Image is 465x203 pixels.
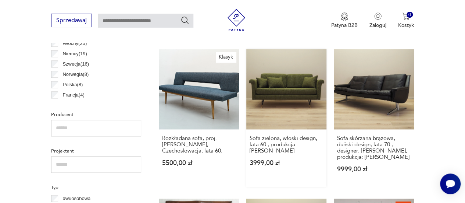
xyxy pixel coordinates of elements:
[62,39,87,48] p: Włochy ( 25 )
[398,22,414,29] p: Koszyk
[62,101,92,109] p: Szwajcaria ( 4 )
[159,49,239,187] a: KlasykRozkładana sofa, proj. M. Navratil, Czechosłowacja, lata 60.Rozkładana sofa, proj. [PERSON_...
[62,81,83,89] p: Polska ( 8 )
[407,12,413,18] div: 0
[51,14,92,27] button: Sprzedawaj
[51,18,92,24] a: Sprzedawaj
[162,160,236,166] p: 5500,00 zł
[440,174,461,194] iframe: Smartsupp widget button
[337,135,411,160] h3: Sofa skórzana brązowa, duński design, lata 70., designer: [PERSON_NAME], produkcja: [PERSON_NAME]
[341,13,348,21] img: Ikona medalu
[51,111,141,119] p: Producent
[331,13,358,29] button: Patyna B2B
[62,195,90,203] p: dwuosobowa
[398,13,414,29] button: 0Koszyk
[180,16,189,25] button: Szukaj
[62,50,87,58] p: Niemcy ( 19 )
[62,91,84,99] p: Francja ( 4 )
[225,9,247,31] img: Patyna - sklep z meblami i dekoracjami vintage
[331,22,358,29] p: Patyna B2B
[374,13,382,20] img: Ikonka użytkownika
[51,183,141,192] p: Typ
[402,13,409,20] img: Ikona koszyka
[246,49,326,187] a: Sofa zielona, włoski design, lata 60., produkcja: WłochySofa zielona, włoski design, lata 60., pr...
[369,13,386,29] button: Zaloguj
[337,166,411,172] p: 9999,00 zł
[162,135,236,154] h3: Rozkładana sofa, proj. [PERSON_NAME], Czechosłowacja, lata 60.
[51,147,141,155] p: Projektant
[334,49,414,187] a: Sofa skórzana brązowa, duński design, lata 70., designer: Werner Langenfeld, produkcja: EsaSofa s...
[250,160,323,166] p: 3999,00 zł
[331,13,358,29] a: Ikona medaluPatyna B2B
[62,70,89,78] p: Norwegia ( 8 )
[62,60,89,68] p: Szwecja ( 16 )
[369,22,386,29] p: Zaloguj
[250,135,323,154] h3: Sofa zielona, włoski design, lata 60., produkcja: [PERSON_NAME]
